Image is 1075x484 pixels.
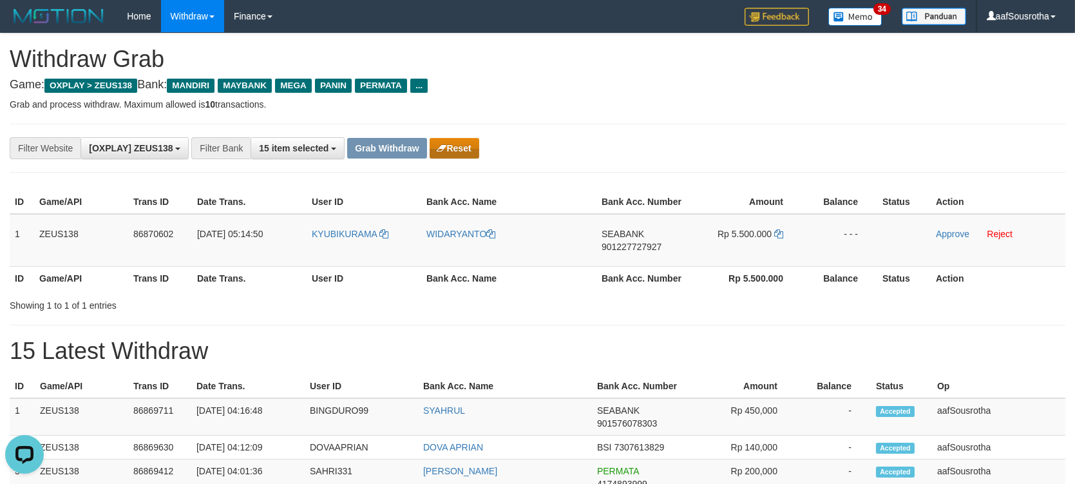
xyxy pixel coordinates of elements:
[133,229,173,239] span: 86870602
[592,374,686,398] th: Bank Acc. Number
[871,374,932,398] th: Status
[191,137,251,159] div: Filter Bank
[10,338,1065,364] h1: 15 Latest Withdraw
[877,190,931,214] th: Status
[876,406,915,417] span: Accepted
[35,398,128,436] td: ZEUS138
[803,214,877,267] td: - - -
[10,214,34,267] td: 1
[423,466,497,476] a: [PERSON_NAME]
[192,266,307,290] th: Date Trans.
[305,436,418,460] td: DOVAAPRIAN
[35,374,128,398] th: Game/API
[10,6,108,26] img: MOTION_logo.png
[35,436,128,460] td: ZEUS138
[44,79,137,93] span: OXPLAY > ZEUS138
[191,436,305,460] td: [DATE] 04:12:09
[10,374,35,398] th: ID
[128,190,192,214] th: Trans ID
[932,398,1065,436] td: aafSousrotha
[34,190,128,214] th: Game/API
[418,374,592,398] th: Bank Acc. Name
[10,137,81,159] div: Filter Website
[128,436,191,460] td: 86869630
[690,266,803,290] th: Rp 5.500.000
[10,266,34,290] th: ID
[10,294,438,312] div: Showing 1 to 1 of 1 entries
[932,374,1065,398] th: Op
[877,266,931,290] th: Status
[873,3,891,15] span: 34
[89,143,173,153] span: [OXPLAY] ZEUS138
[275,79,312,93] span: MEGA
[597,442,612,452] span: BSI
[128,266,192,290] th: Trans ID
[192,190,307,214] th: Date Trans.
[34,214,128,267] td: ZEUS138
[718,229,772,239] span: Rp 5.500.000
[315,79,352,93] span: PANIN
[128,374,191,398] th: Trans ID
[686,436,797,460] td: Rp 140,000
[430,138,479,159] button: Reset
[305,374,418,398] th: User ID
[774,229,783,239] a: Copy 5500000 to clipboard
[597,405,640,416] span: SEABANK
[602,242,661,252] span: Copy 901227727927 to clipboard
[421,266,596,290] th: Bank Acc. Name
[686,398,797,436] td: Rp 450,000
[597,466,639,476] span: PERMATA
[876,443,915,454] span: Accepted
[686,374,797,398] th: Amount
[167,79,214,93] span: MANDIRI
[902,8,966,25] img: panduan.png
[803,266,877,290] th: Balance
[797,374,871,398] th: Balance
[10,98,1065,111] p: Grab and process withdraw. Maximum allowed is transactions.
[197,229,263,239] span: [DATE] 05:14:50
[426,229,495,239] a: WIDARYANTO
[10,46,1065,72] h1: Withdraw Grab
[745,8,809,26] img: Feedback.jpg
[307,190,421,214] th: User ID
[191,374,305,398] th: Date Trans.
[10,79,1065,92] h4: Game: Bank:
[305,398,418,436] td: BINGDURO99
[797,398,871,436] td: -
[191,398,305,436] td: [DATE] 04:16:48
[596,190,690,214] th: Bank Acc. Number
[828,8,882,26] img: Button%20Memo.svg
[936,229,969,239] a: Approve
[690,190,803,214] th: Amount
[34,266,128,290] th: Game/API
[987,229,1013,239] a: Reject
[596,266,690,290] th: Bank Acc. Number
[128,398,191,436] td: 86869711
[251,137,345,159] button: 15 item selected
[597,418,657,429] span: Copy 901576078303 to clipboard
[307,266,421,290] th: User ID
[423,405,465,416] a: SYAHRUL
[602,229,644,239] span: SEABANK
[347,138,426,159] button: Grab Withdraw
[614,442,664,452] span: Copy 7307613829 to clipboard
[5,5,44,44] button: Open LiveChat chat widget
[10,190,34,214] th: ID
[797,436,871,460] td: -
[410,79,428,93] span: ...
[876,467,915,478] span: Accepted
[81,137,189,159] button: [OXPLAY] ZEUS138
[421,190,596,214] th: Bank Acc. Name
[10,398,35,436] td: 1
[423,442,483,452] a: DOVA APRIAN
[259,143,328,153] span: 15 item selected
[931,190,1065,214] th: Action
[218,79,272,93] span: MAYBANK
[205,99,215,110] strong: 10
[931,266,1065,290] th: Action
[355,79,407,93] span: PERMATA
[932,436,1065,460] td: aafSousrotha
[312,229,388,239] a: KYUBIKURAMA
[803,190,877,214] th: Balance
[312,229,377,239] span: KYUBIKURAMA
